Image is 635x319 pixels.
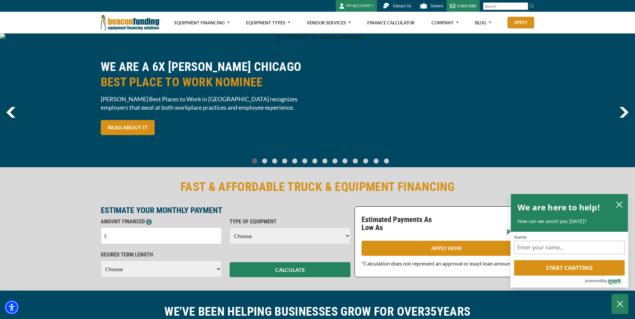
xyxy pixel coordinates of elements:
a: READ ABOUT IT [101,120,155,135]
img: Beacon Funding Corporation logo [101,12,160,33]
span: Careers [430,4,443,8]
span: BEST PLACE TO WORK NOMINEE [101,75,314,90]
a: Equipment Financing [174,12,230,33]
a: Vendor Services [307,12,351,33]
button: CALCULATE [230,262,350,277]
h2: WE ARE A 6X [PERSON_NAME] CHICAGO [101,59,314,90]
a: next [619,107,629,118]
button: Close Chatbox [612,294,628,314]
div: olark chatbox [510,194,628,288]
a: Company [431,12,459,33]
p: Estimated Payments As Low As [362,216,443,232]
a: APPLY NOW [362,241,532,256]
p: per month [507,227,532,235]
a: Go To Slide 1 [261,158,269,164]
input: Search [483,2,528,10]
a: Go To Slide 11 [362,158,370,164]
a: Go To Slide 13 [382,158,391,164]
a: Apply [507,17,534,28]
a: Go To Slide 12 [372,158,380,164]
a: Go To Slide 3 [281,158,289,164]
span: [PERSON_NAME] Best Places to Work in [GEOGRAPHIC_DATA] recognizes employers that excel at both wo... [101,95,314,112]
a: Blog [475,12,491,33]
img: Search [529,3,535,8]
span: *Calculation does not represent an approval or exact loan amount. [362,260,513,267]
img: Right Navigator [619,107,629,118]
span: by [603,277,607,285]
a: Go To Slide 0 [251,158,259,164]
a: Go To Slide 2 [271,158,279,164]
a: Go To Slide 10 [351,158,360,164]
a: previous [6,107,15,118]
a: Go To Slide 4 [291,158,299,164]
p: DESIRED TERM LENGTH [101,251,222,259]
p: TYPE OF EQUIPMENT [230,218,350,226]
button: Start chatting [514,260,625,276]
p: AMOUNT FINANCED [101,218,222,226]
h2: We are here to help! [518,201,600,214]
input: $ [101,227,222,244]
button: close chatbox [614,200,625,209]
span: powered [585,277,602,285]
span: Contact Us [393,4,411,8]
h2: FAST & AFFORDABLE TRUCK & EQUIPMENT FINANCING [101,179,535,195]
a: Equipment Types [246,12,290,33]
a: Go To Slide 6 [311,158,319,164]
label: Name [514,235,625,239]
div: Accessibility Menu [4,300,19,315]
img: Left Navigator [6,107,15,118]
span: 35 [424,305,437,319]
input: Name [514,241,625,254]
a: Go To Slide 5 [301,158,309,164]
a: Go To Slide 8 [331,158,339,164]
p: How can we assist you [DATE]? [518,218,621,225]
a: Finance Calculator [367,12,415,33]
a: Powered by Olark [585,276,628,287]
a: Go To Slide 7 [321,158,329,164]
p: ESTIMATE YOUR MONTHLY PAYMENT [101,206,350,214]
a: Go To Slide 9 [341,158,349,164]
a: Clear search text [521,4,527,9]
